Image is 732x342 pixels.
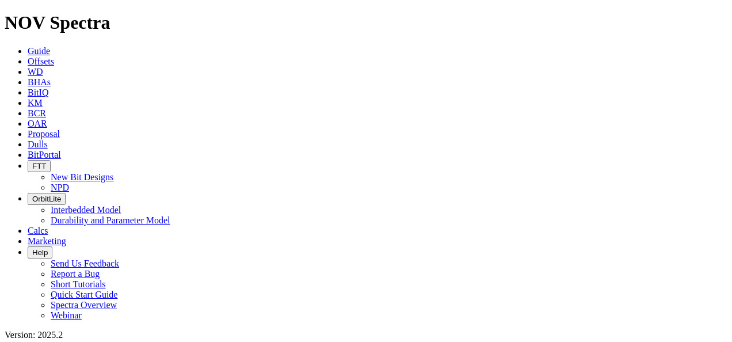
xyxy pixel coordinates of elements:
[51,310,82,320] a: Webinar
[51,215,170,225] a: Durability and Parameter Model
[51,300,117,310] a: Spectra Overview
[28,46,50,56] a: Guide
[32,162,46,170] span: FTT
[51,279,106,289] a: Short Tutorials
[28,67,43,77] a: WD
[51,172,113,182] a: New Bit Designs
[28,108,46,118] a: BCR
[28,236,66,246] a: Marketing
[28,139,48,149] a: Dulls
[5,12,727,33] h1: NOV Spectra
[51,259,119,268] a: Send Us Feedback
[28,56,54,66] a: Offsets
[51,269,100,279] a: Report a Bug
[28,129,60,139] a: Proposal
[32,248,48,257] span: Help
[28,98,43,108] a: KM
[28,246,52,259] button: Help
[28,119,47,128] a: OAR
[51,183,69,192] a: NPD
[51,290,117,299] a: Quick Start Guide
[28,226,48,235] a: Calcs
[28,77,51,87] a: BHAs
[32,195,61,203] span: OrbitLite
[28,193,66,205] button: OrbitLite
[28,150,61,159] a: BitPortal
[51,205,121,215] a: Interbedded Model
[28,160,51,172] button: FTT
[5,330,727,340] div: Version: 2025.2
[28,88,48,97] a: BitIQ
